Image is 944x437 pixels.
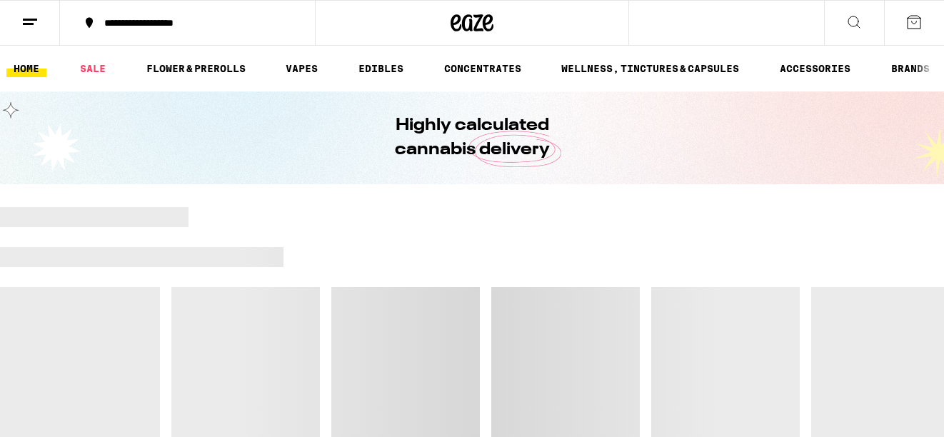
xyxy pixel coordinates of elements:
a: HOME [6,60,46,77]
a: BRANDS [884,60,937,77]
a: FLOWER & PREROLLS [139,60,253,77]
a: CONCENTRATES [437,60,528,77]
h1: Highly calculated cannabis delivery [354,114,590,162]
a: SALE [73,60,113,77]
a: ACCESSORIES [773,60,858,77]
a: EDIBLES [351,60,411,77]
a: VAPES [278,60,325,77]
a: WELLNESS, TINCTURES & CAPSULES [554,60,746,77]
